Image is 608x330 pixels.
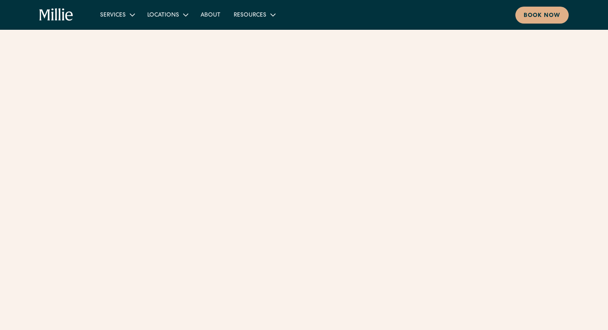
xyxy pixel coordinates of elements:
[93,8,141,22] div: Services
[141,8,194,22] div: Locations
[147,11,179,20] div: Locations
[234,11,266,20] div: Resources
[524,12,560,20] div: Book now
[39,8,74,22] a: home
[100,11,126,20] div: Services
[515,7,569,24] a: Book now
[227,8,281,22] div: Resources
[194,8,227,22] a: About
